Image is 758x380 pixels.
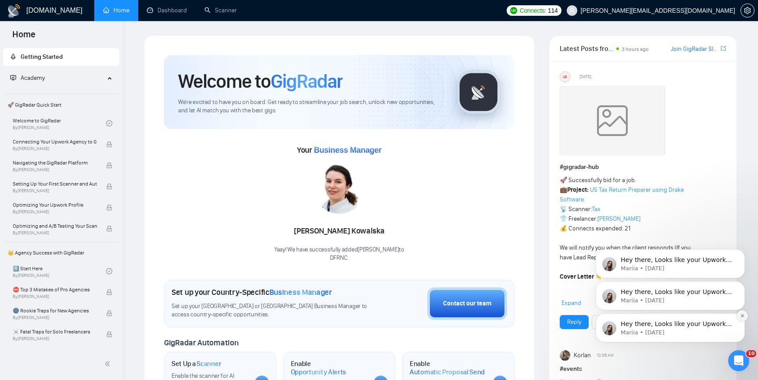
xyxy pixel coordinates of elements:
span: lock [106,141,112,147]
a: 1️⃣ Start HereBy[PERSON_NAME] [13,262,106,281]
span: By [PERSON_NAME] [13,167,97,172]
a: dashboardDashboard [147,7,187,14]
span: 3 hours ago [622,46,649,52]
h1: Set Up a [172,359,221,368]
span: ☠️ Fatal Traps for Solo Freelancers [13,327,97,336]
span: By [PERSON_NAME] [13,294,97,299]
span: lock [106,331,112,337]
div: Contact our team [443,299,491,308]
span: lock [106,310,112,316]
a: searchScanner [204,7,237,14]
span: ⛔ Top 3 Mistakes of Pro Agencies [13,285,97,294]
a: Join GigRadar Slack Community [671,44,719,54]
span: By [PERSON_NAME] [13,188,97,194]
img: upwork-logo.png [510,7,517,14]
span: 🚀 GigRadar Quick Start [4,96,118,114]
span: rocket [10,54,16,60]
span: Optimizing Your Upwork Profile [13,201,97,209]
span: 10 [746,350,756,357]
span: check-circle [106,120,112,126]
div: US [560,72,570,82]
span: Your [297,145,382,155]
button: Contact our team [427,287,507,320]
img: gigradar-logo.png [457,70,501,114]
a: homeHome [103,7,129,14]
span: Korlan [574,351,591,360]
span: By [PERSON_NAME] [13,230,97,236]
h1: # gigradar-hub [560,162,726,172]
a: export [721,44,726,53]
span: Home [5,28,43,47]
span: Business Manager [269,287,332,297]
span: export [721,45,726,52]
span: Academy [10,74,45,82]
span: fund-projection-screen [10,75,16,81]
span: We're excited to have you on board. Get ready to streamline your job search, unlock new opportuni... [178,98,443,115]
button: setting [740,4,754,18]
span: Set up your [GEOGRAPHIC_DATA] or [GEOGRAPHIC_DATA] Business Manager to access country-specific op... [172,302,373,319]
span: double-left [104,359,113,368]
h1: Welcome to [178,69,343,93]
a: US Tax Return Preparer using Drake Software [560,186,684,203]
span: [DATE] [579,73,591,81]
strong: Cover Letter 👇 [560,273,603,280]
span: Latest Posts from the GigRadar Community [560,43,614,54]
span: Opportunity Alerts [291,368,347,376]
span: Setting Up Your First Scanner and Auto-Bidder [13,179,97,188]
h1: Set up your Country-Specific [172,287,332,297]
a: Welcome to GigRadarBy[PERSON_NAME] [13,114,106,133]
span: Getting Started [21,53,63,61]
h1: # events [560,364,726,374]
span: Business Manager [314,146,381,154]
span: Navigating the GigRadar Platform [13,158,97,167]
span: GigRadar Automation [164,338,238,348]
span: Connecting Your Upwork Agency to GigRadar [13,137,97,146]
img: weqQh+iSagEgQAAAABJRU5ErkJggg== [560,86,665,156]
span: GigRadar [271,69,343,93]
span: By [PERSON_NAME] [13,209,97,215]
span: check-circle [106,268,112,274]
div: Yaay! We have successfully added [PERSON_NAME] to [274,246,404,262]
strong: Project: [567,186,589,194]
span: By [PERSON_NAME] [13,146,97,151]
h1: Enable [291,359,367,376]
span: Academy [21,74,45,82]
span: Automatic Proposal Send [410,368,485,376]
a: Reply [567,317,581,327]
button: Reply [560,315,589,329]
span: lock [106,289,112,295]
iframe: Intercom notifications message [583,193,758,356]
span: Scanner [197,359,221,368]
iframe: Intercom live chat [728,350,749,371]
li: Getting Started [3,48,119,66]
img: Korlan [560,350,570,361]
span: 👑 Agency Success with GigRadar [4,244,118,262]
h1: Enable [410,359,486,376]
span: Connects: [520,6,546,15]
a: setting [740,7,754,14]
span: user [569,7,575,14]
p: DFRNC . [274,254,404,262]
span: 🌚 Rookie Traps for New Agencies [13,306,97,315]
span: 114 [548,6,558,15]
span: setting [741,7,754,14]
img: logo [7,4,21,18]
img: 1717011939186-36.jpg [313,161,365,214]
span: By [PERSON_NAME] [13,315,97,320]
span: lock [106,183,112,190]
